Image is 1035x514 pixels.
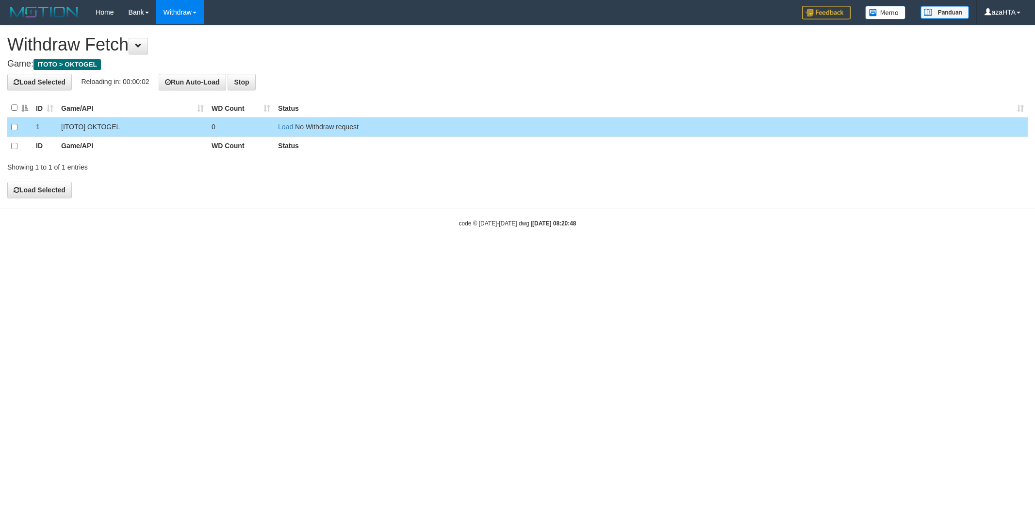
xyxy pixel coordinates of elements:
[7,59,1028,69] h4: Game:
[920,6,969,19] img: panduan.png
[7,5,81,19] img: MOTION_logo.png
[32,99,57,118] th: ID: activate to sort column ascending
[57,99,208,118] th: Game/API: activate to sort column ascending
[865,6,906,19] img: Button%20Memo.svg
[7,35,1028,54] h1: Withdraw Fetch
[7,158,424,172] div: Showing 1 to 1 of 1 entries
[274,99,1028,118] th: Status: activate to sort column ascending
[7,182,72,198] button: Load Selected
[33,59,101,70] span: ITOTO > OKTOGEL
[532,220,576,227] strong: [DATE] 08:20:48
[274,137,1028,155] th: Status
[459,220,576,227] small: code © [DATE]-[DATE] dwg |
[208,99,274,118] th: WD Count: activate to sort column ascending
[228,74,255,90] button: Stop
[57,137,208,155] th: Game/API
[7,74,72,90] button: Load Selected
[159,74,226,90] button: Run Auto-Load
[208,137,274,155] th: WD Count
[802,6,851,19] img: Feedback.jpg
[81,77,149,85] span: Reloading in: 00:00:02
[278,123,293,131] a: Load
[295,123,359,131] span: No Withdraw request
[212,123,215,131] span: 0
[57,118,208,137] td: [ITOTO] OKTOGEL
[32,118,57,137] td: 1
[32,137,57,155] th: ID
